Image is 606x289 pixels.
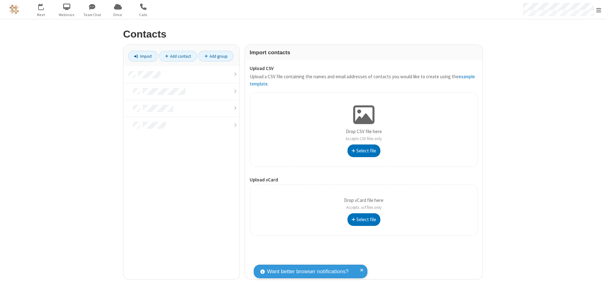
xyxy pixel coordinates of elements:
[346,205,382,210] span: Accepts .vcf files only
[55,12,79,18] span: Webinars
[123,29,483,40] h2: Contacts
[346,128,382,142] p: Drop CSV file here
[250,73,478,87] p: Upload a CSV file containing the names and email addresses of contacts you would like to create u...
[43,3,47,8] div: 9
[159,51,197,62] a: Add contact
[198,51,234,62] a: Add group
[250,50,478,56] h3: Import contacts
[267,268,348,276] span: Want better browser notifications?
[80,12,104,18] span: Team Chat
[250,176,478,184] label: Upload vCard
[128,51,158,62] a: Import
[132,12,155,18] span: Calls
[250,74,475,87] a: example template
[106,12,130,18] span: Drive
[346,136,382,141] span: Accepts CSV files only
[344,197,383,211] p: Drop vCard file here
[348,213,380,226] button: Select file
[9,5,19,14] img: QA Selenium DO NOT DELETE OR CHANGE
[348,144,380,157] button: Select file
[29,12,53,18] span: Meet
[250,65,478,72] label: Upload CSV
